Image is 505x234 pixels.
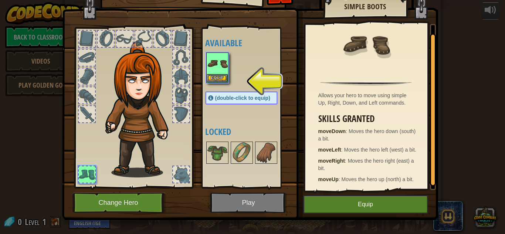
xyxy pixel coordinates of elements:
[318,147,341,153] strong: moveLeft
[205,38,292,48] h4: Available
[346,128,349,134] span: :
[231,142,252,163] img: portrait.png
[318,176,339,182] strong: moveUp
[342,20,390,68] img: portrait.png
[318,128,346,134] strong: moveDown
[207,142,228,163] img: portrait.png
[318,158,345,164] strong: moveRight
[318,92,418,106] div: Allows your hero to move using simple Up, Right, Down, and Left commands.
[207,53,228,74] img: portrait.png
[72,193,166,213] button: Change Hero
[339,176,342,182] span: :
[318,128,416,142] span: Moves the hero down (south) a bit.
[256,142,277,163] img: portrait.png
[205,127,292,136] h4: Locked
[207,74,228,82] button: Equip
[215,95,270,101] span: (double-click to equip)
[331,3,400,11] h2: Simple Boots
[102,41,182,177] img: hair_f2.png
[341,147,344,153] span: :
[303,195,428,214] button: Equip
[345,158,348,164] span: :
[318,114,418,124] h3: Skills Granted
[318,158,414,171] span: Moves the hero right (east) a bit.
[320,81,411,86] img: hr.png
[342,176,414,182] span: Moves the hero up (north) a bit.
[344,147,416,153] span: Moves the hero left (west) a bit.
